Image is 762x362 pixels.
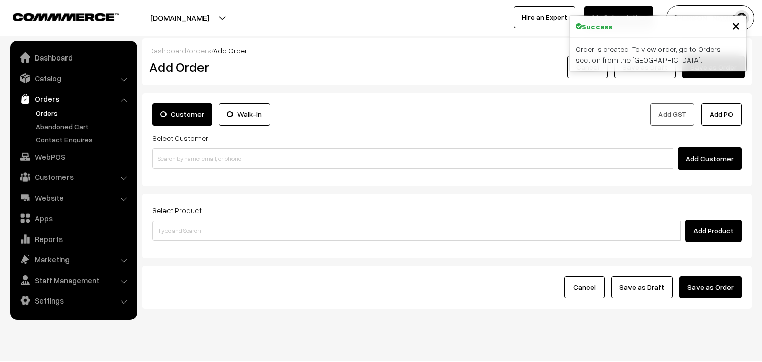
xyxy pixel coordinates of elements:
[149,59,338,75] h2: Add Order
[33,134,134,145] a: Contact Enquires
[564,276,605,298] button: Cancel
[13,209,134,227] a: Apps
[570,38,746,71] div: Order is created. To view order, go to Orders section from the [GEOGRAPHIC_DATA].
[213,46,247,55] span: Add Order
[13,10,102,22] a: COMMMERCE
[13,168,134,186] a: Customers
[734,10,749,25] img: user
[650,103,694,126] button: Add GST
[152,133,208,143] label: Select Customer
[13,189,134,207] a: Website
[219,103,270,126] label: Walk-In
[13,271,134,289] a: Staff Management
[13,89,134,108] a: Orders
[152,103,212,126] label: Customer
[152,205,202,216] label: Select Product
[666,5,754,31] button: [PERSON_NAME] s…
[679,276,742,298] button: Save as Order
[567,56,608,78] button: Cancel
[582,21,613,32] strong: Success
[13,230,134,248] a: Reports
[33,108,134,118] a: Orders
[149,46,186,55] a: Dashboard
[732,18,740,33] button: Close
[701,103,742,126] button: Add PO
[13,69,134,87] a: Catalog
[13,250,134,268] a: Marketing
[732,16,740,35] span: ×
[149,45,745,56] div: / /
[33,121,134,132] a: Abandoned Cart
[514,6,575,28] a: Hire an Expert
[152,148,673,169] input: Search by name, email, or phone
[13,48,134,67] a: Dashboard
[13,291,134,310] a: Settings
[685,220,742,242] button: Add Product
[13,13,119,21] img: COMMMERCE
[13,147,134,166] a: WebPOS
[611,276,673,298] button: Save as Draft
[152,221,681,241] input: Type and Search
[678,147,742,170] button: Add Customer
[189,46,211,55] a: orders
[115,5,245,31] button: [DOMAIN_NAME]
[584,6,653,28] a: My Subscription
